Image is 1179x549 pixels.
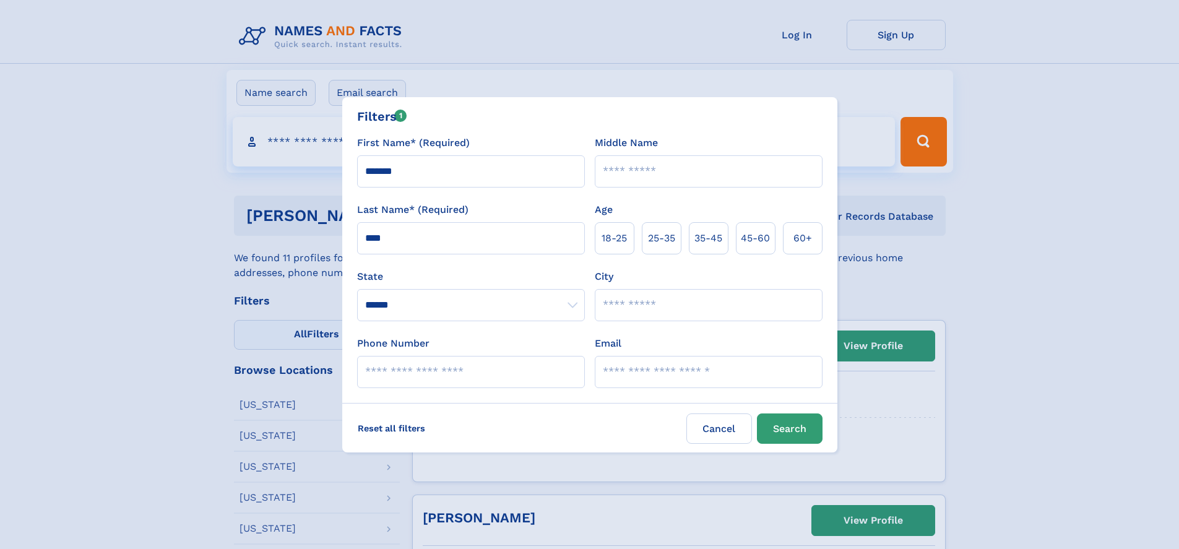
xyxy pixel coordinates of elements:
[357,136,470,150] label: First Name* (Required)
[357,107,407,126] div: Filters
[595,136,658,150] label: Middle Name
[741,231,770,246] span: 45‑60
[686,413,752,444] label: Cancel
[694,231,722,246] span: 35‑45
[357,269,585,284] label: State
[357,336,430,351] label: Phone Number
[793,231,812,246] span: 60+
[350,413,433,443] label: Reset all filters
[595,202,613,217] label: Age
[648,231,675,246] span: 25‑35
[602,231,627,246] span: 18‑25
[757,413,823,444] button: Search
[595,336,621,351] label: Email
[357,202,469,217] label: Last Name* (Required)
[595,269,613,284] label: City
